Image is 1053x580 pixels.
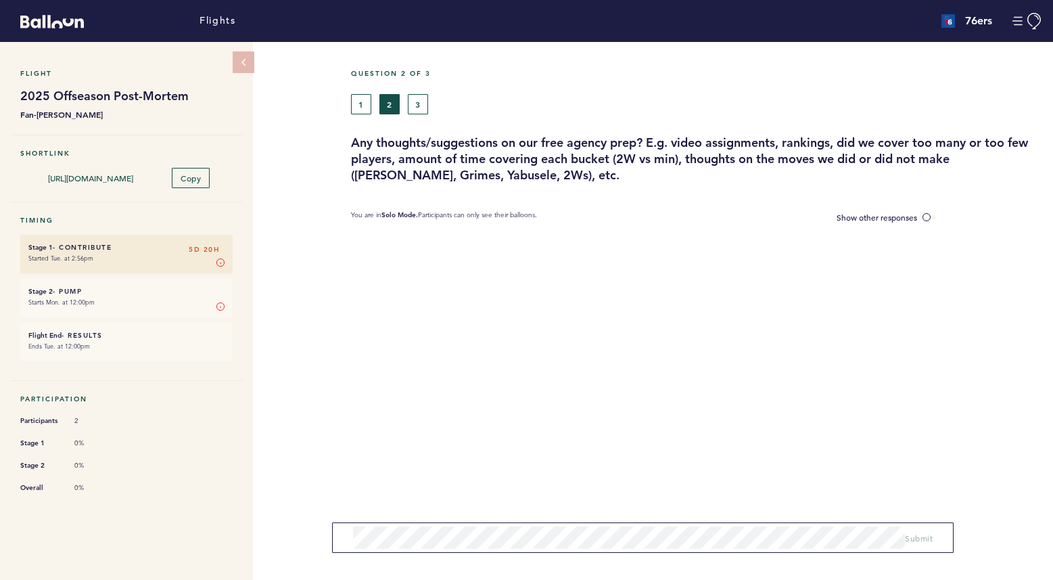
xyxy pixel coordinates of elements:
h6: - Pump [28,287,225,296]
h4: 76ers [965,13,992,29]
button: Copy [172,168,210,188]
h1: 2025 Offseason Post-Mortem [20,88,233,104]
h5: Participation [20,395,233,403]
h5: Flight [20,69,233,78]
h5: Shortlink [20,149,233,158]
span: Stage 1 [20,437,61,450]
a: Flights [200,14,235,28]
button: 3 [408,94,428,114]
span: Show other responses [837,212,917,223]
time: Starts Mon. at 12:00pm [28,298,95,307]
button: 2 [379,94,400,114]
span: 0% [74,461,115,470]
time: Started Tue. at 2:56pm [28,254,93,263]
small: Stage 1 [28,243,53,252]
small: Flight End [28,331,62,340]
span: 5D 20H [189,243,219,256]
a: Balloon [10,14,84,28]
span: 0% [74,483,115,493]
button: Manage Account [1012,13,1043,30]
span: Submit [905,533,933,543]
span: Participants [20,414,61,428]
span: 0% [74,439,115,448]
span: Overall [20,481,61,495]
b: Solo Mode. [381,210,418,219]
button: 1 [351,94,371,114]
h5: Timing [20,216,233,225]
span: 2 [74,416,115,426]
b: Fan-[PERSON_NAME] [20,108,233,121]
p: You are in Participants can only see their balloons. [351,210,537,225]
span: Stage 2 [20,459,61,472]
button: Submit [905,531,933,545]
h6: - Results [28,331,225,340]
h5: Question 2 of 3 [351,69,1043,78]
span: Copy [181,173,201,183]
svg: Balloon [20,15,84,28]
small: Stage 2 [28,287,53,296]
h3: Any thoughts/suggestions on our free agency prep? E.g. video assignments, rankings, did we cover ... [351,135,1043,183]
time: Ends Tue. at 12:00pm [28,342,90,351]
h6: - Contribute [28,243,225,252]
